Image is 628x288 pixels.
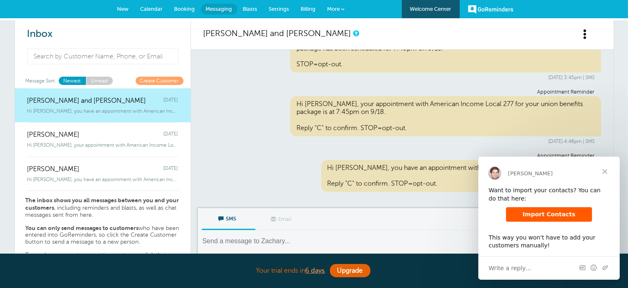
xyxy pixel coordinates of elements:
span: [PERSON_NAME] [27,131,80,139]
span: Billing [301,6,316,12]
label: This customer does not have an email address. [255,208,309,230]
a: 6 days [306,267,325,274]
div: [DATE] 3:45pm | SMS [210,75,595,80]
div: [DATE] 4:46pm | SMS [210,138,595,144]
div: Hi [PERSON_NAME], your appointment with American Income Local 277 for your union benefits package... [290,33,601,73]
span: Hi [PERSON_NAME], your appointment with American Income Local 277 for your union [27,142,178,148]
div: [DATE] 6:46pm | SMS [210,194,595,200]
span: [DATE] [164,165,178,173]
strong: You can only send messages to customers [26,225,139,231]
span: More [327,6,340,12]
input: Search by Customer Name, Phone, or Email [27,48,179,64]
a: [PERSON_NAME] and [PERSON_NAME] [DATE] Hi [PERSON_NAME], you have an appointment with American In... [15,88,191,123]
a: Messaging [201,4,237,15]
span: Settings [269,6,289,12]
a: [PERSON_NAME] and [PERSON_NAME] [203,29,351,38]
div: Hi [PERSON_NAME], you have an appointment with American Income Local 277 in 1 hour. Reply "C" to ... [321,160,601,192]
span: Blasts [243,6,258,12]
span: Hi [PERSON_NAME], you have an appointment with American Income Local 277 in 1 hou [27,108,178,114]
a: Upgrade [330,264,370,277]
a: Newest [59,77,86,85]
a: Create Customer [136,77,184,85]
h2: Inbox [27,28,178,40]
p: , including reminders and blasts, as well as chat messages sent from here. [26,197,180,218]
iframe: Intercom live chat message [478,157,620,280]
span: [DATE] [164,131,178,139]
a: Unread [86,77,113,85]
a: This is a history of all communications between GoReminders and your customer. [353,31,358,36]
strong: The inbox shows you all messages between you and your customers [26,197,179,211]
div: Appointment Reminder [210,153,595,159]
span: Calendar [141,6,163,12]
span: [PERSON_NAME] and [PERSON_NAME] [27,97,146,105]
span: Hi [PERSON_NAME], you have an appointment with American Income Life [DATE] at 12:00p [27,177,178,182]
span: SMS [208,208,249,228]
span: Email [262,208,303,228]
div: Hi [PERSON_NAME], your appointment with American Income Local 277 for your union benefits package... [290,96,601,136]
a: [PERSON_NAME] [DATE] Hi [PERSON_NAME], you have an appointment with American Income Life [DATE] a... [15,157,191,191]
p: who have been entered into GoReminders, so click the Create Customer button to send a message to ... [26,225,180,246]
div: Appointment Reminder [210,89,595,95]
span: New [117,6,129,12]
span: Message Sort: [26,77,57,85]
span: [DATE] [164,97,178,105]
p: To send a message to an existing customer, click their conversation above or search for the custo... [26,252,180,272]
div: Your trial ends in . [107,262,521,280]
span: Booking [174,6,195,12]
span: Messaging [206,6,232,12]
a: [PERSON_NAME] [DATE] Hi [PERSON_NAME], your appointment with American Income Local 277 for your u... [15,122,191,157]
span: [PERSON_NAME] [27,165,80,173]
